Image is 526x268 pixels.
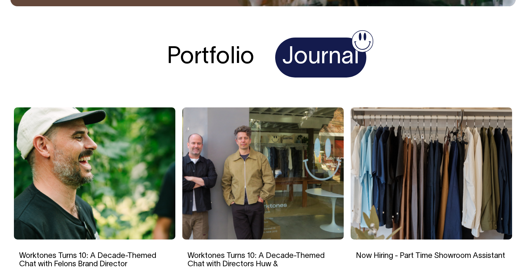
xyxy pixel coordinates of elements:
[356,252,505,259] a: Now Hiring - Part Time Showroom Assistant
[182,107,344,239] img: Worktones Turns 10: A Decade-Themed Chat with Directors Huw & Andrew
[351,107,512,239] img: Now Hiring - Part Time Showroom Assistant
[160,38,261,78] h4: Portfolio
[19,252,156,268] a: Worktones Turns 10: A Decade-Themed Chat with Felons Brand Director
[14,107,175,239] img: Worktones Turns 10: A Decade-Themed Chat with Felons Brand Director
[275,38,366,78] h4: Journal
